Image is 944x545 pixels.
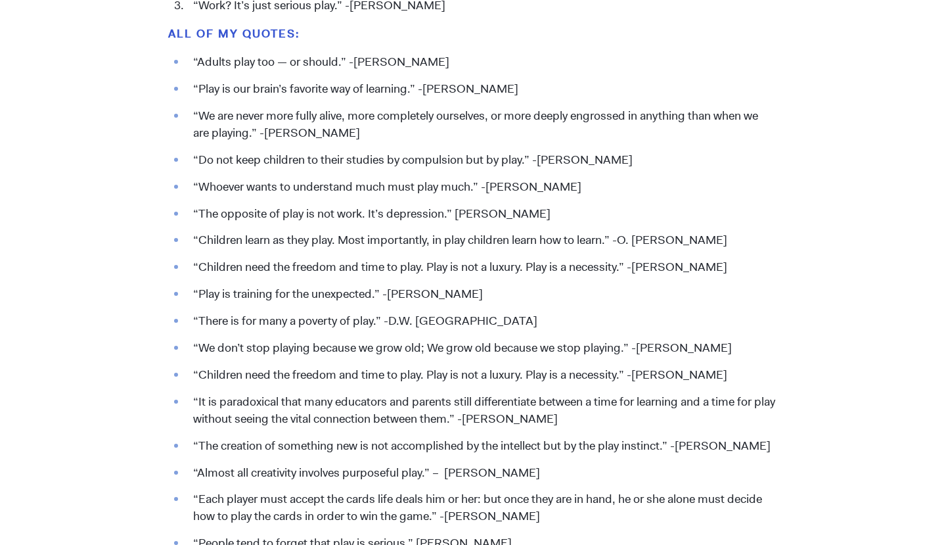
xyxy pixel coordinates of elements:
[168,26,300,41] strong: All of my QUOTES:
[187,54,776,71] li: “Adults play too — or should.” -[PERSON_NAME]
[187,108,776,142] li: “We are never more fully alive, more completely ourselves, or more deeply engrossed in anything t...
[187,491,776,525] li: “Each player must accept the cards life deals him or her: but once they are in hand, he or she al...
[187,286,776,303] li: “Play is training for the unexpected.” -[PERSON_NAME]
[187,259,776,276] li: “Children need the freedom and time to play. Play is not a luxury. Play is a necessity.” -[PERSON...
[187,179,776,196] li: “Whoever wants to understand much must play much.” -[PERSON_NAME]
[187,232,776,249] li: “Children learn as they play. Most importantly, in play children learn how to learn.” -O. [PERSON...
[187,438,776,455] li: “The creation of something new is not accomplished by the intellect but by the play instinct.” -[...
[187,465,776,482] li: “Almost all creativity involves purposeful play.” – [PERSON_NAME]
[187,152,776,169] li: “Do not keep children to their studies by compulsion but by play.” -[PERSON_NAME]
[187,340,776,357] li: “We don’t stop playing because we grow old; We grow old because we stop playing.” -[PERSON_NAME]
[187,394,776,428] li: “It is paradoxical that many educators and parents still differentiate between a time for learnin...
[187,81,776,98] li: “Play is our brain’s favorite way of learning.” -[PERSON_NAME]
[187,367,776,384] li: “Children need the freedom and time to play. Play is not a luxury. Play is a necessity.” -[PERSON...
[187,206,776,223] li: “The opposite of play is not work. It’s depression.” [PERSON_NAME]
[187,313,776,330] li: “There is for many a poverty of play.” -D.W. [GEOGRAPHIC_DATA]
